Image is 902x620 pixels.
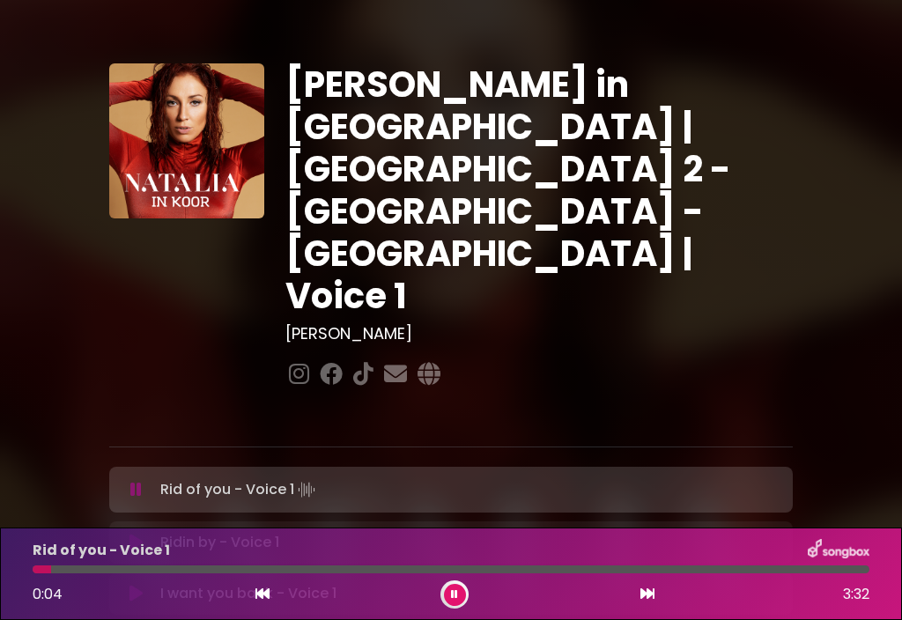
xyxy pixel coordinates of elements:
p: Rid of you - Voice 1 [160,477,319,502]
img: YTVS25JmS9CLUqXqkEhs [109,63,264,218]
span: 3:32 [843,584,869,605]
img: waveform4.gif [294,477,319,502]
img: songbox-logo-white.png [808,539,869,562]
h3: [PERSON_NAME] [285,324,793,343]
h1: [PERSON_NAME] in [GEOGRAPHIC_DATA] | [GEOGRAPHIC_DATA] 2 - [GEOGRAPHIC_DATA] - [GEOGRAPHIC_DATA] ... [285,63,793,317]
p: Rid of you - Voice 1 [33,540,170,561]
span: 0:04 [33,584,63,604]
